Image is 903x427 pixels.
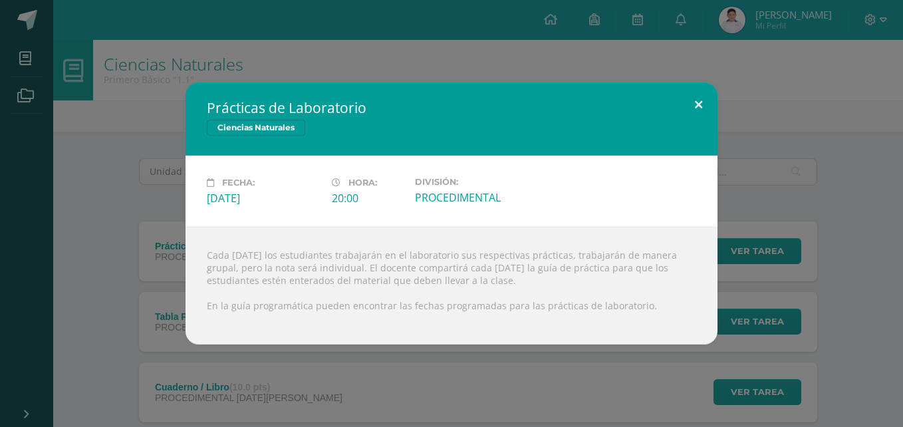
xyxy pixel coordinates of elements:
[207,98,696,117] h2: Prácticas de Laboratorio
[332,191,404,206] div: 20:00
[207,120,305,136] span: Ciencias Naturales
[186,227,717,345] div: Cada [DATE] los estudiantes trabajarán en el laboratorio sus respectivas prácticas, trabajarán de...
[207,191,321,206] div: [DATE]
[415,190,529,205] div: PROCEDIMENTAL
[680,82,717,128] button: Close (Esc)
[415,177,529,187] label: División:
[348,178,377,188] span: Hora:
[222,178,255,188] span: Fecha:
